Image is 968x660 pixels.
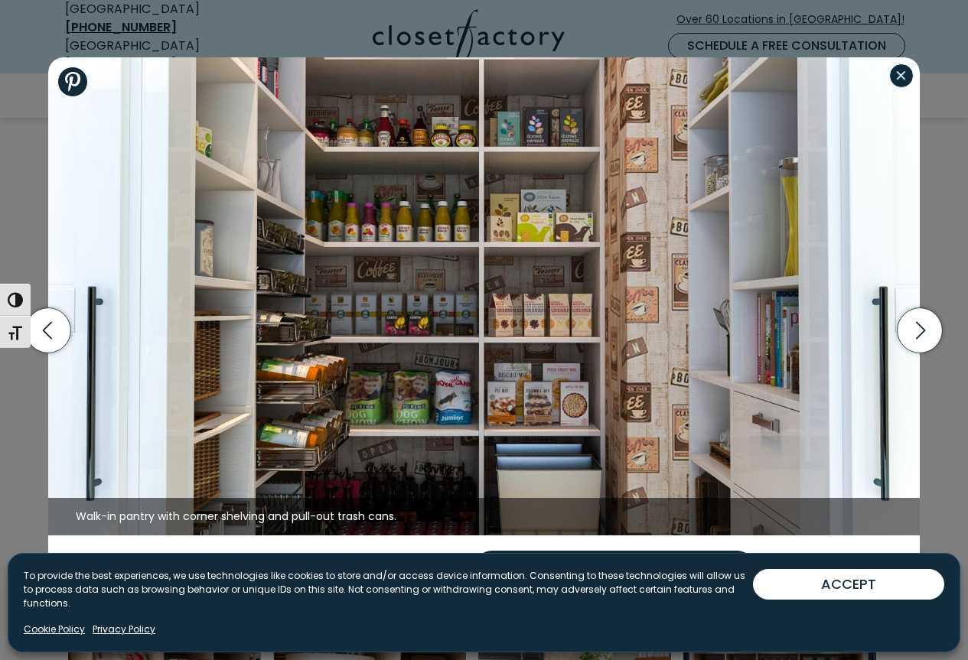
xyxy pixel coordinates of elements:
[48,498,920,536] figcaption: Walk-in pantry with corner shelving and pull-out trash cans.
[753,569,944,600] button: ACCEPT
[48,57,920,535] img: Walk-in pantry with corner shelving and pull-out trash cans.
[24,569,753,610] p: To provide the best experiences, we use technologies like cookies to store and/or access device i...
[24,623,85,636] a: Cookie Policy
[93,623,155,636] a: Privacy Policy
[213,550,308,587] span: Feeling
[474,551,755,587] a: Schedule a Design Consultation
[57,67,88,97] a: Share to Pinterest
[889,63,914,88] button: Close modal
